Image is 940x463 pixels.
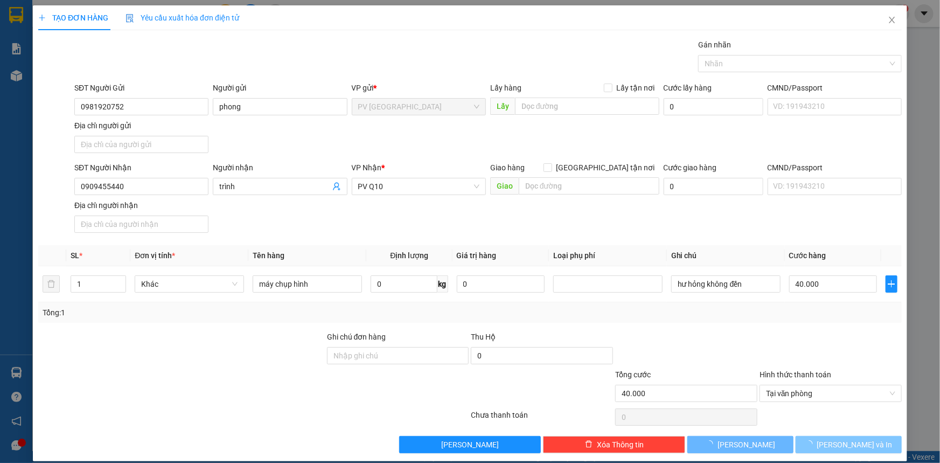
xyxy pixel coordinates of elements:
input: Cước giao hàng [664,178,763,195]
span: delete [585,440,593,449]
div: CMND/Passport [768,162,902,174]
label: Ghi chú đơn hàng [327,333,386,341]
span: Lấy [490,98,515,115]
div: CMND/Passport [768,82,902,94]
span: PV Q10 [358,178,479,195]
span: Xóa Thông tin [597,439,644,451]
span: Lấy hàng [490,84,521,92]
div: Người gửi [213,82,347,94]
span: Tổng cước [615,370,651,379]
span: Yêu cầu xuất hóa đơn điện tử [126,13,239,22]
button: [PERSON_NAME] [687,436,793,453]
span: close [888,16,896,24]
span: SL [71,251,79,260]
div: SĐT Người Gửi [74,82,208,94]
input: VD: Bàn, Ghế [253,275,362,293]
span: Cước hàng [789,251,826,260]
span: Giao [490,177,519,195]
img: icon [126,14,134,23]
label: Gán nhãn [698,40,731,49]
input: Dọc đường [515,98,659,115]
span: kg [437,275,448,293]
span: [GEOGRAPHIC_DATA] tận nơi [552,162,659,174]
label: Hình thức thanh toán [760,370,831,379]
span: Khác [141,276,238,292]
input: Địa chỉ của người gửi [74,136,208,153]
div: Chưa thanh toán [470,409,615,428]
button: plus [886,275,897,293]
span: TẠO ĐƠN HÀNG [38,13,108,22]
span: Thu Hộ [471,333,496,341]
span: [PERSON_NAME] và In [817,439,893,451]
div: Người nhận [213,162,347,174]
th: Ghi chú [667,245,785,266]
button: delete [43,275,60,293]
span: plus [886,280,897,288]
span: user-add [332,182,341,191]
button: [PERSON_NAME] [399,436,541,453]
span: Đơn vị tính [135,251,175,260]
button: deleteXóa Thông tin [543,436,685,453]
span: PV Phước Đông [358,99,479,115]
input: Ghi chú đơn hàng [327,347,469,364]
span: [PERSON_NAME] [718,439,775,451]
button: Close [877,5,907,36]
span: Giá trị hàng [457,251,497,260]
input: 0 [457,275,545,293]
label: Cước lấy hàng [664,84,712,92]
div: Địa chỉ người nhận [74,199,208,211]
div: SĐT Người Nhận [74,162,208,174]
span: VP Nhận [352,163,382,172]
input: Cước lấy hàng [664,98,763,115]
span: Giao hàng [490,163,525,172]
span: Tại văn phòng [766,385,895,402]
input: Địa chỉ của người nhận [74,216,208,233]
div: VP gửi [352,82,486,94]
span: plus [38,14,46,22]
th: Loại phụ phí [549,245,667,266]
button: [PERSON_NAME] và In [796,436,902,453]
label: Cước giao hàng [664,163,717,172]
span: [PERSON_NAME] [441,439,499,451]
span: Định lượng [390,251,428,260]
span: Lấy tận nơi [612,82,659,94]
div: Địa chỉ người gửi [74,120,208,132]
span: Tên hàng [253,251,284,260]
span: loading [706,440,718,448]
span: loading [805,440,817,448]
input: Ghi Chú [671,275,781,293]
div: Tổng: 1 [43,307,363,319]
input: Dọc đường [519,177,659,195]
